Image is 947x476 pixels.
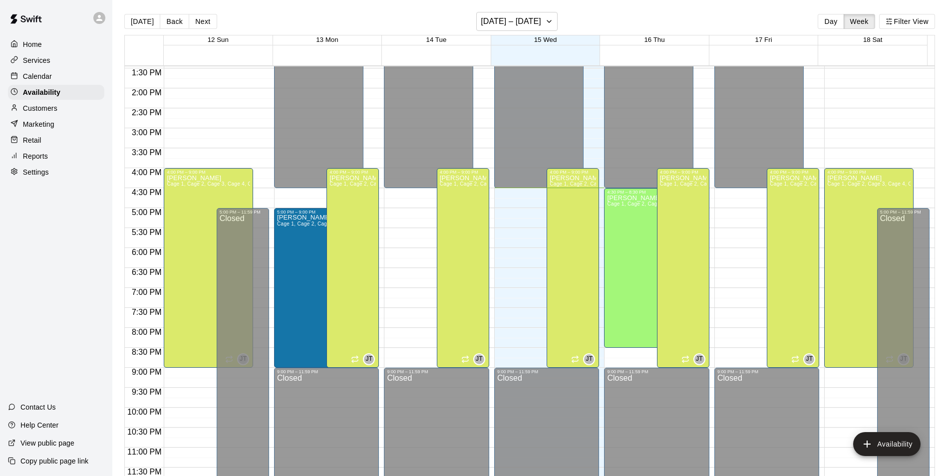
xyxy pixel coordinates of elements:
[824,168,914,368] div: 4:00 PM – 9:00 PM: Available
[547,168,599,368] div: 4:00 PM – 9:00 PM: Available
[827,170,911,175] div: 4:00 PM – 9:00 PM
[767,168,819,368] div: 4:00 PM – 9:00 PM: Available
[326,168,379,368] div: 4:00 PM – 9:00 PM: Available
[129,328,164,336] span: 8:00 PM
[129,68,164,77] span: 1:30 PM
[129,268,164,276] span: 6:30 PM
[8,69,104,84] a: Calendar
[437,168,489,368] div: 4:00 PM – 9:00 PM: Available
[550,181,647,187] span: Cage 1, Cage 2, Cage 3, Cage 4, Cage 5
[23,119,54,129] p: Marketing
[607,190,706,195] div: 4:30 PM – 8:30 PM
[607,201,664,207] span: Cage 1, Cage 2, Cage 3
[129,88,164,97] span: 2:00 PM
[8,53,104,68] a: Services
[607,369,706,374] div: 9:00 PM – 11:59 PM
[806,354,813,364] span: JT
[23,151,48,161] p: Reports
[693,353,705,365] div: Jonathan Tasis
[571,355,579,363] span: Recurring availability
[365,354,372,364] span: JT
[129,388,164,396] span: 9:30 PM
[329,181,427,187] span: Cage 1, Cage 2, Cage 3, Cage 4, Cage 5
[8,117,104,132] a: Marketing
[329,170,376,175] div: 4:00 PM – 9:00 PM
[316,36,338,43] button: 13 Mon
[129,308,164,316] span: 7:30 PM
[129,108,164,117] span: 2:30 PM
[583,353,595,365] div: Jonathan Tasis
[8,85,104,100] a: Availability
[23,87,60,97] p: Availability
[481,14,541,28] h6: [DATE] – [DATE]
[8,133,104,148] a: Retail
[770,170,816,175] div: 4:00 PM – 9:00 PM
[363,353,375,365] div: Jonathan Tasis
[23,71,52,81] p: Calendar
[129,168,164,177] span: 4:00 PM
[23,167,49,177] p: Settings
[189,14,217,29] button: Next
[274,208,379,368] div: 5:00 PM – 9:00 PM: Available
[660,170,706,175] div: 4:00 PM – 9:00 PM
[129,228,164,237] span: 5:30 PM
[129,208,164,217] span: 5:00 PM
[220,210,266,215] div: 5:00 PM – 11:59 PM
[125,408,164,416] span: 10:00 PM
[20,438,74,448] p: View public page
[129,148,164,157] span: 3:30 PM
[818,14,844,29] button: Day
[129,348,164,356] span: 8:30 PM
[827,181,925,187] span: Cage 1, Cage 2, Cage 3, Cage 4, Cage 5
[440,170,486,175] div: 4:00 PM – 9:00 PM
[20,420,58,430] p: Help Center
[23,135,41,145] p: Retail
[696,354,703,364] span: JT
[23,39,42,49] p: Home
[208,36,229,43] button: 12 Sun
[20,402,56,412] p: Contact Us
[129,368,164,376] span: 9:00 PM
[129,288,164,296] span: 7:00 PM
[844,14,875,29] button: Week
[880,210,927,215] div: 5:00 PM – 11:59 PM
[8,165,104,180] a: Settings
[167,170,250,175] div: 4:00 PM – 9:00 PM
[791,355,799,363] span: Recurring availability
[440,181,538,187] span: Cage 1, Cage 2, Cage 3, Cage 4, Cage 5
[497,369,597,374] div: 9:00 PM – 11:59 PM
[8,37,104,52] a: Home
[681,355,689,363] span: Recurring availability
[534,36,557,43] button: 15 Wed
[351,355,359,363] span: Recurring availability
[770,181,868,187] span: Cage 1, Cage 2, Cage 3, Cage 4, Cage 5
[863,36,883,43] button: 18 Sat
[277,369,376,374] div: 9:00 PM – 11:59 PM
[426,36,447,43] span: 14 Tue
[853,432,921,456] button: add
[160,14,189,29] button: Back
[125,428,164,436] span: 10:30 PM
[125,468,164,476] span: 11:30 PM
[879,14,935,29] button: Filter View
[644,36,664,43] button: 16 Thu
[604,188,709,348] div: 4:30 PM – 8:30 PM: Available
[8,149,104,164] a: Reports
[125,448,164,456] span: 11:00 PM
[8,101,104,116] a: Customers
[167,181,265,187] span: Cage 1, Cage 2, Cage 3, Cage 4, Cage 5
[717,369,817,374] div: 9:00 PM – 11:59 PM
[755,36,772,43] button: 17 Fri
